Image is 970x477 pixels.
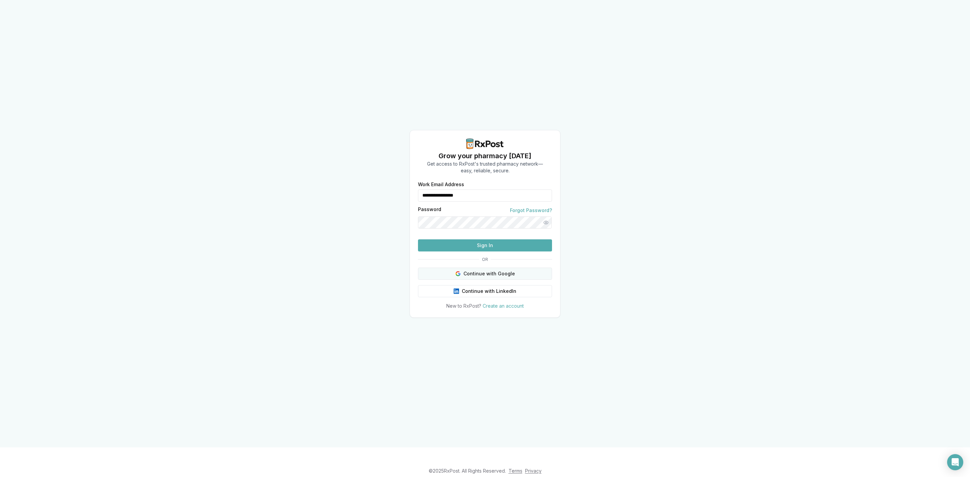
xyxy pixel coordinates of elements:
[525,468,542,474] a: Privacy
[427,151,543,161] h1: Grow your pharmacy [DATE]
[446,303,481,309] span: New to RxPost?
[455,271,461,276] img: Google
[947,454,963,470] div: Open Intercom Messenger
[418,207,441,214] label: Password
[540,216,552,229] button: Show password
[454,288,459,294] img: LinkedIn
[509,468,522,474] a: Terms
[463,138,507,149] img: RxPost Logo
[479,257,491,262] span: OR
[427,161,543,174] p: Get access to RxPost's trusted pharmacy network— easy, reliable, secure.
[510,207,552,214] a: Forgot Password?
[418,285,552,297] button: Continue with LinkedIn
[418,268,552,280] button: Continue with Google
[483,303,524,309] a: Create an account
[418,182,552,187] label: Work Email Address
[418,239,552,251] button: Sign In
